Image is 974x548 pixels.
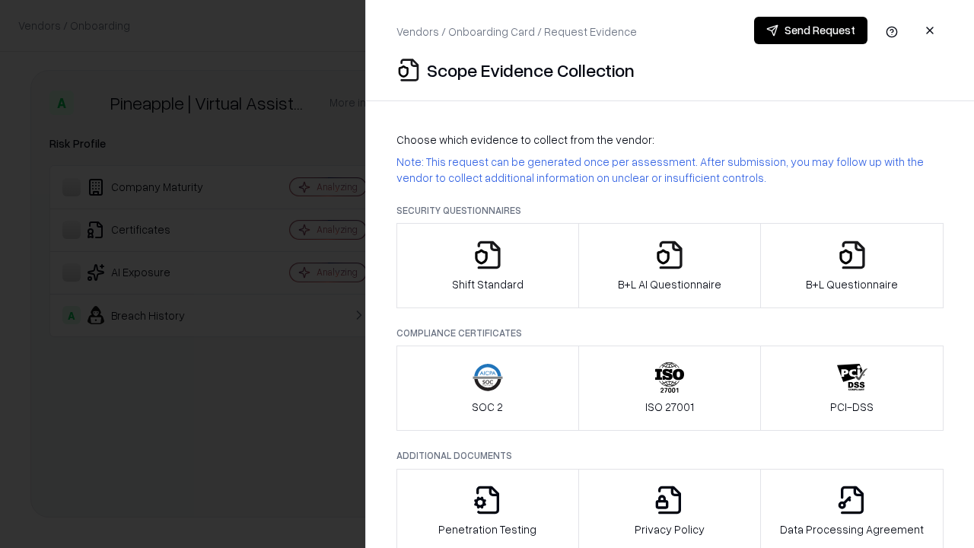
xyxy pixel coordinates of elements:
p: SOC 2 [472,399,503,415]
p: Compliance Certificates [396,327,944,339]
p: Choose which evidence to collect from the vendor: [396,132,944,148]
p: Privacy Policy [635,521,705,537]
button: B+L Questionnaire [760,223,944,308]
button: Shift Standard [396,223,579,308]
p: ISO 27001 [645,399,694,415]
button: PCI-DSS [760,346,944,431]
p: PCI-DSS [830,399,874,415]
p: Data Processing Agreement [780,521,924,537]
p: Shift Standard [452,276,524,292]
p: Security Questionnaires [396,204,944,217]
p: Note: This request can be generated once per assessment. After submission, you may follow up with... [396,154,944,186]
p: Scope Evidence Collection [427,58,635,82]
button: B+L AI Questionnaire [578,223,762,308]
button: SOC 2 [396,346,579,431]
p: Additional Documents [396,449,944,462]
button: Send Request [754,17,867,44]
p: Vendors / Onboarding Card / Request Evidence [396,24,637,40]
p: Penetration Testing [438,521,536,537]
p: B+L Questionnaire [806,276,898,292]
p: B+L AI Questionnaire [618,276,721,292]
button: ISO 27001 [578,346,762,431]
